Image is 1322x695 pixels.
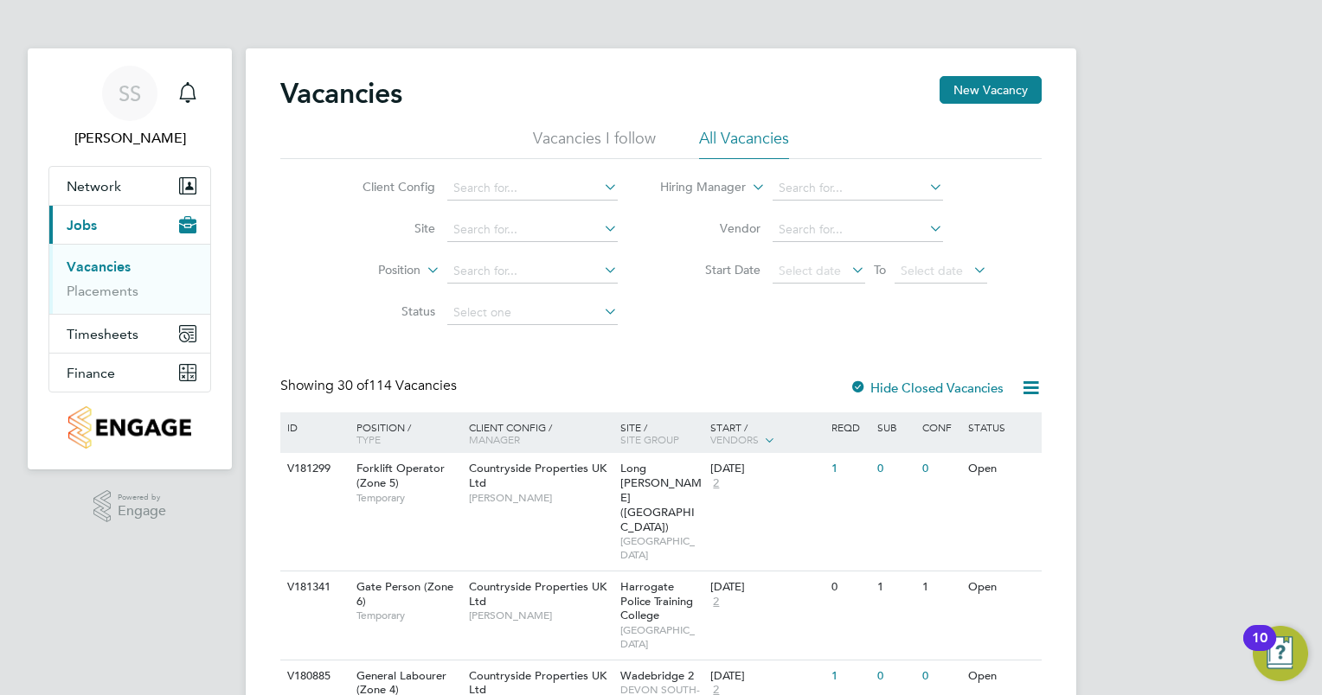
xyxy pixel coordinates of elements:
[710,669,823,684] div: [DATE]
[710,462,823,476] div: [DATE]
[964,453,1039,485] div: Open
[646,179,746,196] label: Hiring Manager
[469,579,606,609] span: Countryside Properties UK Ltd
[321,262,420,279] label: Position
[620,623,703,650] span: [GEOGRAPHIC_DATA]
[67,365,115,381] span: Finance
[850,379,1004,396] label: Hide Closed Vacancies
[1252,638,1267,660] div: 10
[356,491,460,505] span: Temporary
[779,263,841,278] span: Select date
[964,571,1039,603] div: Open
[873,453,918,485] div: 0
[620,668,694,683] span: Wadebridge 2
[68,406,190,449] img: countryside-properties-logo-retina.png
[49,167,210,205] button: Network
[447,301,618,325] input: Select one
[67,258,131,275] a: Vacancies
[533,128,656,159] li: Vacancies I follow
[620,534,703,561] span: [GEOGRAPHIC_DATA]
[49,315,210,353] button: Timesheets
[710,476,722,491] span: 2
[336,303,435,319] label: Status
[620,432,679,446] span: Site Group
[67,326,138,342] span: Timesheets
[337,377,369,394] span: 30 of
[119,82,141,105] span: SS
[661,220,760,236] label: Vendor
[710,595,722,609] span: 2
[336,220,435,236] label: Site
[28,48,232,469] nav: Main navigation
[827,412,872,442] div: Reqd
[661,262,760,277] label: Start Date
[620,579,693,623] span: Harrogate Police Training College
[356,609,460,622] span: Temporary
[873,412,918,442] div: Sub
[869,258,891,281] span: To
[283,660,343,692] div: V180885
[48,406,211,449] a: Go to home page
[465,412,616,454] div: Client Config /
[67,217,97,233] span: Jobs
[616,412,707,454] div: Site /
[706,412,827,456] div: Start /
[710,580,823,595] div: [DATE]
[337,377,457,394] span: 114 Vacancies
[447,176,618,201] input: Search for...
[918,412,963,442] div: Conf
[49,354,210,392] button: Finance
[1253,626,1308,681] button: Open Resource Center, 10 new notifications
[118,504,166,519] span: Engage
[356,432,381,446] span: Type
[356,461,445,490] span: Forklift Operator (Zone 5)
[918,571,963,603] div: 1
[48,66,211,149] a: SS[PERSON_NAME]
[940,76,1042,104] button: New Vacancy
[469,609,612,622] span: [PERSON_NAME]
[873,660,918,692] div: 0
[343,412,465,454] div: Position /
[49,244,210,314] div: Jobs
[469,491,612,505] span: [PERSON_NAME]
[356,579,453,609] span: Gate Person (Zone 6)
[280,76,402,111] h2: Vacancies
[93,490,167,523] a: Powered byEngage
[901,263,963,278] span: Select date
[447,259,618,284] input: Search for...
[620,461,702,534] span: Long [PERSON_NAME] ([GEOGRAPHIC_DATA])
[469,432,520,446] span: Manager
[710,432,759,446] span: Vendors
[964,412,1039,442] div: Status
[283,412,343,442] div: ID
[773,176,943,201] input: Search for...
[699,128,789,159] li: All Vacancies
[918,660,963,692] div: 0
[283,453,343,485] div: V181299
[118,490,166,505] span: Powered by
[773,218,943,242] input: Search for...
[827,453,872,485] div: 1
[283,571,343,603] div: V181341
[48,128,211,149] span: Sally Seabrook
[67,283,138,299] a: Placements
[67,178,121,194] span: Network
[280,377,460,395] div: Showing
[918,453,963,485] div: 0
[336,179,435,194] label: Client Config
[964,660,1039,692] div: Open
[49,206,210,244] button: Jobs
[447,218,618,242] input: Search for...
[873,571,918,603] div: 1
[827,660,872,692] div: 1
[827,571,872,603] div: 0
[469,461,606,490] span: Countryside Properties UK Ltd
